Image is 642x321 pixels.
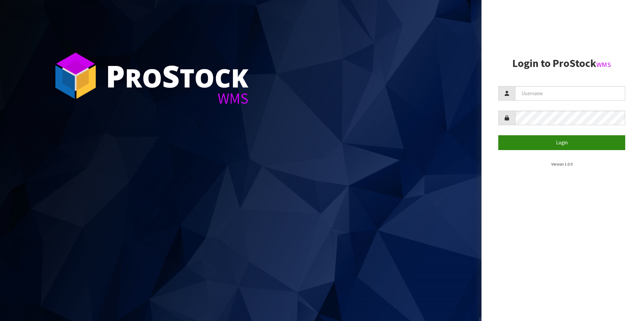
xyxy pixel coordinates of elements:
[498,58,625,69] h2: Login to ProStock
[596,60,611,69] small: WMS
[498,135,625,150] button: Login
[162,55,180,96] span: S
[106,91,248,106] div: WMS
[551,162,572,167] small: Version 1.0.0
[106,61,248,91] div: ro tock
[50,50,101,101] img: ProStock Cube
[515,86,625,101] input: Username
[106,55,125,96] span: P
